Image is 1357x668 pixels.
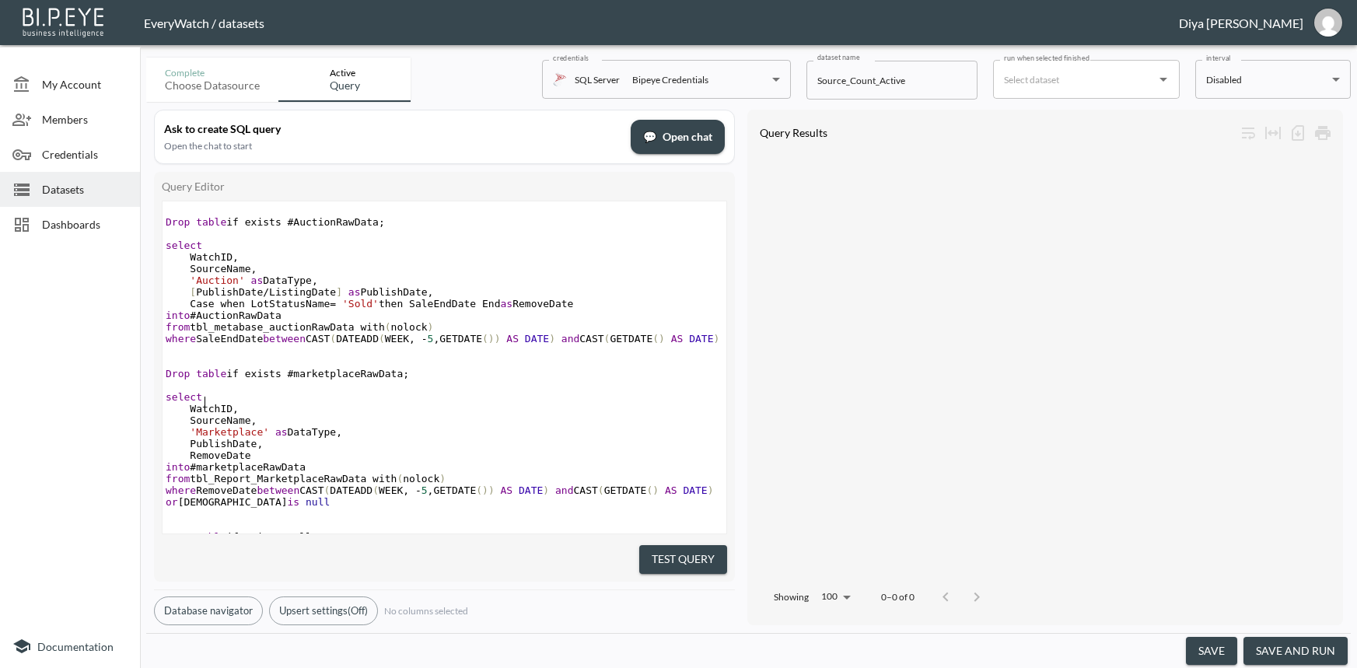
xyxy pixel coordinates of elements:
div: Print [1310,121,1335,145]
span: table [196,216,226,228]
div: Number of rows selected for download: 0 [1285,121,1310,145]
span: RemoveDate [166,449,251,461]
span: tbl_metabase_auctionRawData with nolock [166,321,433,333]
span: ] [336,286,342,298]
p: 0–0 of 0 [881,590,915,603]
span: from [166,321,190,333]
span: , [312,275,318,286]
div: Active [330,67,360,79]
span: if exists #AllRawData [166,531,361,543]
button: diya@everywatch.com [1303,4,1353,41]
span: = [330,298,336,310]
span: No columns selected [384,605,468,617]
span: ) [439,473,446,484]
span: as [501,298,513,310]
span: () [652,333,665,344]
span: [ [190,286,196,298]
span: , [403,484,409,496]
span: Members [42,111,128,128]
span: AS [506,333,519,344]
span: , [428,286,434,298]
span: ) [708,484,714,496]
span: table [196,531,226,543]
span: as [348,286,361,298]
div: EveryWatch / datasets [144,16,1179,30]
span: / [263,286,269,298]
span: DATE [525,333,549,344]
span: ( [330,333,336,344]
span: ; [355,531,361,543]
span: () [646,484,659,496]
span: between [257,484,299,496]
span: , [409,333,415,344]
span: WatchID [166,403,239,414]
span: DataType [166,275,318,286]
span: as [275,426,288,438]
button: save [1186,637,1237,666]
span: , [233,403,239,414]
span: table [196,368,226,379]
input: Select dataset [1000,67,1149,92]
span: ; [403,368,409,379]
span: SaleEndDate CAST DATEADD WEEK GETDATE CAST GETDATE [166,333,719,344]
span: AS [665,484,677,496]
span: tbl_Report_MarketplaceRawData with nolock [166,473,446,484]
span: 'Marketplace' [190,426,269,438]
span: if exists #AuctionRawData [166,216,385,228]
span: #marketplaceRawData [166,461,306,473]
span: ( [385,321,391,333]
span: where [166,333,196,344]
img: a8099f9e021af5dd6201337a867d9ae6 [1314,9,1342,37]
button: save and run [1243,637,1348,666]
div: Bipeye Credentials [632,71,708,89]
span: ) [549,333,555,344]
span: Drop [166,531,190,543]
span: ( [372,484,379,496]
div: Choose datasource [165,79,260,93]
div: Open the chat to start [164,140,621,152]
span: select [166,240,202,251]
span: DataType [166,426,342,438]
span: ) [543,484,549,496]
span: ( [324,484,331,496]
div: Toggle table layout between fixed and auto (default: auto) [1261,121,1285,145]
span: ( [604,333,610,344]
div: Query [330,79,360,93]
div: Query Results [760,126,1236,139]
span: , [336,426,342,438]
span: WatchID [166,251,239,263]
span: , [233,251,239,263]
span: ( [397,473,403,484]
label: dataset name [817,52,859,62]
button: Database navigator [154,596,263,625]
span: #AuctionRawData [166,310,282,321]
span: - [415,484,421,496]
span: SourceName [166,414,257,426]
label: interval [1206,53,1231,63]
span: ( [379,333,385,344]
span: Case when LotStatusName then SaleEndDate End RemoveDate [166,298,574,310]
span: chat [643,128,656,147]
span: ( [598,484,604,496]
span: and [561,333,579,344]
span: SourceName [166,263,257,275]
span: from [166,473,190,484]
span: ) [714,333,720,344]
span: , [428,484,434,496]
span: 'Sold' [342,298,379,310]
span: or [166,496,178,508]
span: Open chat [643,128,712,147]
button: Test Query [639,545,727,574]
p: SQL Server [575,71,620,89]
span: - [421,333,428,344]
span: into [166,310,190,321]
span: Drop [166,216,190,228]
span: , [251,263,257,275]
span: PublishDate ListingDate PublishDate [166,286,433,298]
p: Showing [774,590,809,603]
span: , [257,438,263,449]
span: where [166,484,196,496]
div: 100 [815,586,856,607]
span: ) [428,321,434,333]
div: Wrap text [1236,121,1261,145]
